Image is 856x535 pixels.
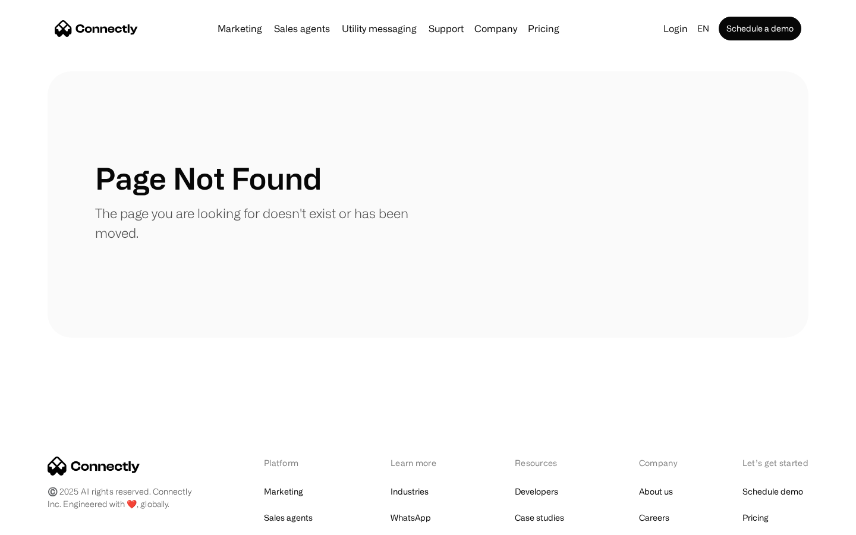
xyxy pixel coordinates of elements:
[639,483,673,500] a: About us
[95,160,322,196] h1: Page Not Found
[337,24,421,33] a: Utility messaging
[639,457,681,469] div: Company
[391,509,431,526] a: WhatsApp
[12,513,71,531] aside: Language selected: English
[523,24,564,33] a: Pricing
[515,509,564,526] a: Case studies
[515,483,558,500] a: Developers
[742,509,769,526] a: Pricing
[742,457,808,469] div: Let’s get started
[697,20,709,37] div: en
[264,457,329,469] div: Platform
[515,457,577,469] div: Resources
[95,203,428,243] p: The page you are looking for doesn't exist or has been moved.
[391,483,429,500] a: Industries
[24,514,71,531] ul: Language list
[264,509,313,526] a: Sales agents
[659,20,693,37] a: Login
[264,483,303,500] a: Marketing
[213,24,267,33] a: Marketing
[391,457,453,469] div: Learn more
[639,509,669,526] a: Careers
[719,17,801,40] a: Schedule a demo
[474,20,517,37] div: Company
[424,24,468,33] a: Support
[742,483,803,500] a: Schedule demo
[269,24,335,33] a: Sales agents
